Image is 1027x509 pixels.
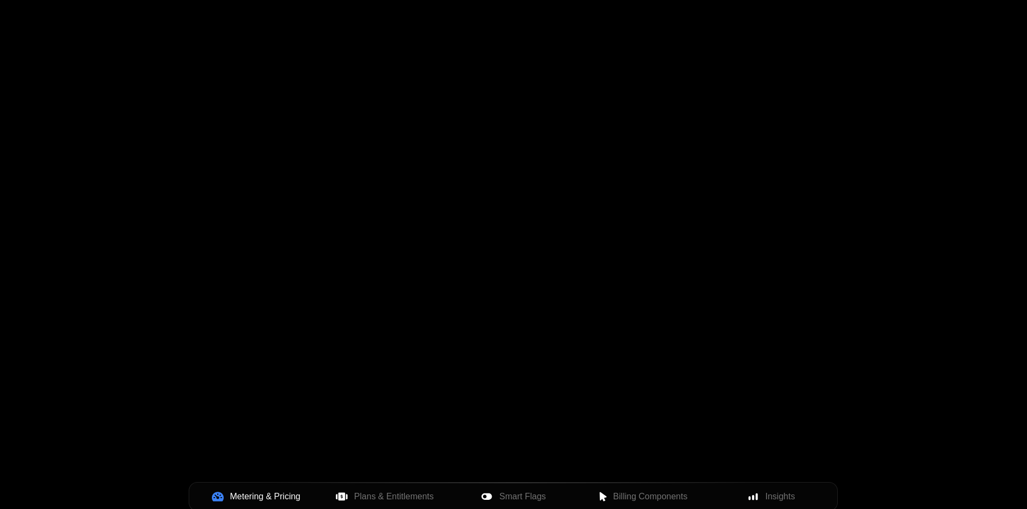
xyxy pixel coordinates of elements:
[578,485,707,508] button: Billing Components
[230,490,301,503] span: Metering & Pricing
[613,490,687,503] span: Billing Components
[766,490,795,503] span: Insights
[191,485,320,508] button: Metering & Pricing
[320,485,449,508] button: Plans & Entitlements
[499,490,546,503] span: Smart Flags
[707,485,836,508] button: Insights
[354,490,434,503] span: Plans & Entitlements
[449,485,578,508] button: Smart Flags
